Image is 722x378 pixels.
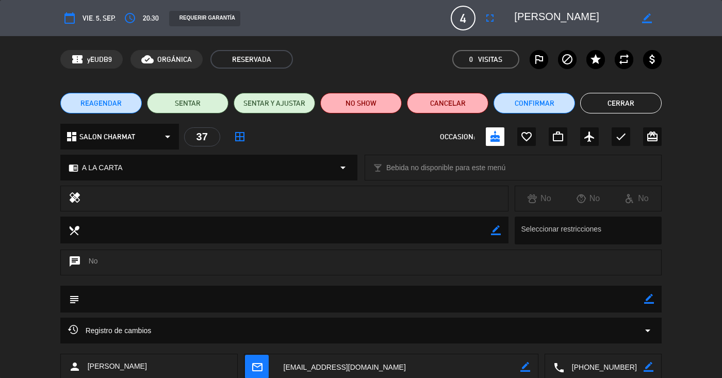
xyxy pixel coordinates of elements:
i: border_color [491,225,501,235]
span: [PERSON_NAME] [88,360,147,372]
button: SENTAR Y AJUSTAR [234,93,315,113]
i: arrow_drop_down [337,161,349,174]
i: healing [69,191,81,206]
span: vie. 5, sep. [83,12,116,24]
span: OCCASION: [440,131,475,143]
i: mail_outline [251,361,262,372]
i: block [561,53,573,65]
i: person [69,360,81,373]
span: yEUDB9 [87,54,112,65]
span: Bebida no disponible para este menú [386,162,505,174]
span: Registro de cambios [68,324,152,337]
i: work_outline [552,130,564,143]
i: arrow_drop_down [642,324,654,337]
div: No [564,192,613,205]
button: Cancelar [407,93,488,113]
i: calendar_today [63,12,76,24]
div: No [613,192,662,205]
span: RESERVADA [210,50,293,69]
span: 0 [469,54,473,65]
button: fullscreen [481,9,499,27]
button: SENTAR [147,93,228,113]
i: favorite_border [520,130,533,143]
i: star [589,53,602,65]
span: REAGENDAR [80,98,122,109]
span: 4 [451,6,475,30]
div: No [515,192,564,205]
div: No [60,250,662,275]
button: Cerrar [580,93,662,113]
i: attach_money [646,53,659,65]
button: access_time [121,9,139,27]
i: outlined_flag [533,53,545,65]
i: fullscreen [484,12,496,24]
i: arrow_drop_down [161,130,174,143]
i: border_all [234,130,246,143]
span: confirmation_number [71,53,84,65]
span: SALON CHARMAT [79,131,135,143]
i: chrome_reader_mode [69,163,78,173]
button: Confirmar [494,93,575,113]
i: access_time [124,12,136,24]
i: border_color [644,294,654,304]
span: 20:30 [143,12,159,24]
i: card_giftcard [646,130,659,143]
i: border_color [644,362,653,372]
button: NO SHOW [320,93,402,113]
em: Visitas [478,54,502,65]
i: border_color [642,13,652,23]
span: A LA CARTA [82,162,123,174]
button: REAGENDAR [60,93,142,113]
i: airplanemode_active [583,130,596,143]
i: cloud_done [141,53,154,65]
i: subject [68,293,79,305]
div: 37 [184,127,220,146]
i: cake [489,130,501,143]
i: local_bar [373,163,383,173]
i: border_color [520,362,530,372]
i: repeat [618,53,630,65]
button: calendar_today [60,9,79,27]
i: local_dining [68,224,79,236]
i: local_phone [553,361,564,373]
i: check [615,130,627,143]
span: ORGÁNICA [157,54,192,65]
i: chat [69,255,81,270]
div: REQUERIR GARANTÍA [169,11,240,26]
i: dashboard [65,130,78,143]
